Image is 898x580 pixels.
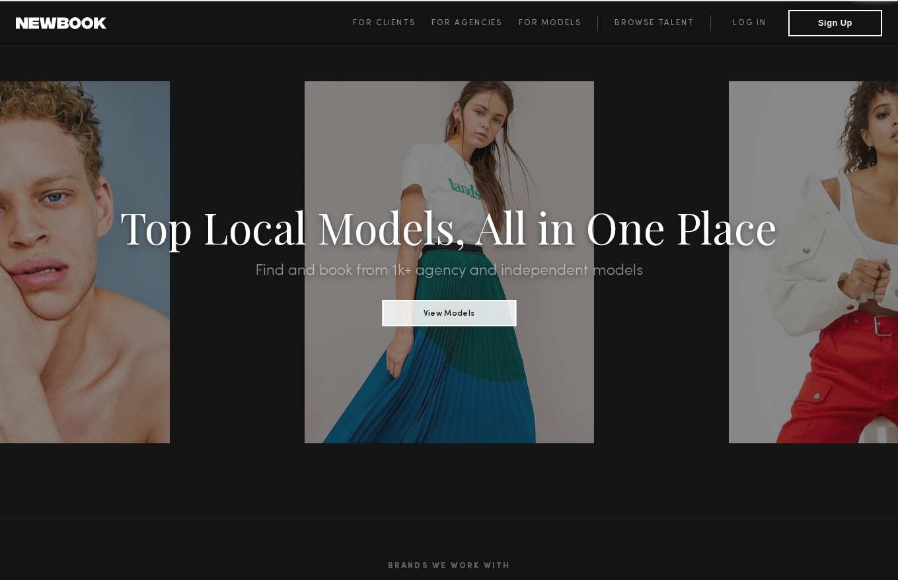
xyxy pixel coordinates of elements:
[597,15,710,31] a: Browse Talent
[353,19,416,27] span: For Clients
[519,15,598,31] a: For Models
[67,206,831,247] h1: Top Local Models, All in One Place
[353,15,431,31] a: For Clients
[519,19,581,27] span: For Models
[382,300,516,326] button: View Models
[431,15,518,31] a: For Agencies
[788,10,882,36] button: Sign Up
[431,19,502,27] span: For Agencies
[382,305,516,319] a: View Models
[67,263,831,279] h2: Find and book from 1k+ agency and independent models
[710,15,788,31] a: Log in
